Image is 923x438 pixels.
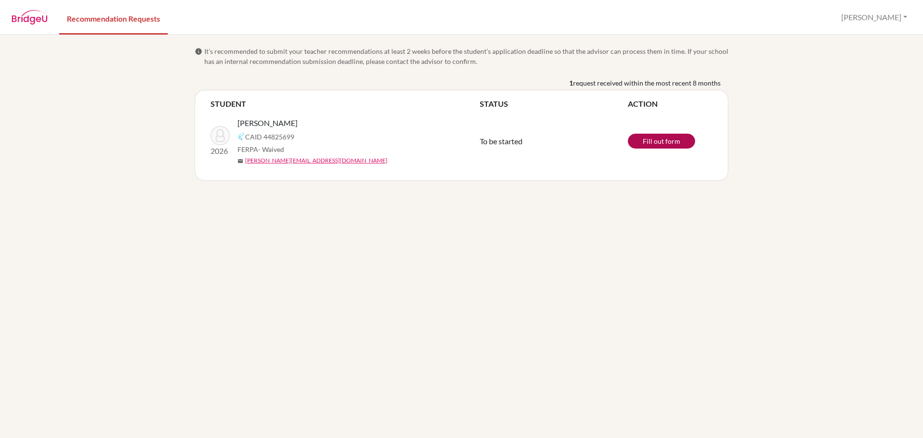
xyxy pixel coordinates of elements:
span: - Waived [258,145,284,153]
a: [PERSON_NAME][EMAIL_ADDRESS][DOMAIN_NAME] [245,156,387,165]
a: Recommendation Requests [59,1,168,35]
span: FERPA [237,144,284,154]
span: request received within the most recent 8 months [573,78,721,88]
button: [PERSON_NAME] [837,8,911,26]
span: mail [237,158,243,164]
img: Abraham, Sophie [211,126,230,145]
a: Fill out form [628,134,695,149]
img: BridgeU logo [12,10,48,25]
span: info [195,48,202,55]
img: Common App logo [237,133,245,140]
p: 2026 [211,145,230,157]
span: [PERSON_NAME] [237,117,298,129]
th: ACTION [628,98,712,110]
b: 1 [569,78,573,88]
span: To be started [480,137,523,146]
th: STATUS [480,98,628,110]
span: CAID 44825699 [245,132,294,142]
span: It’s recommended to submit your teacher recommendations at least 2 weeks before the student’s app... [204,46,728,66]
th: STUDENT [211,98,480,110]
